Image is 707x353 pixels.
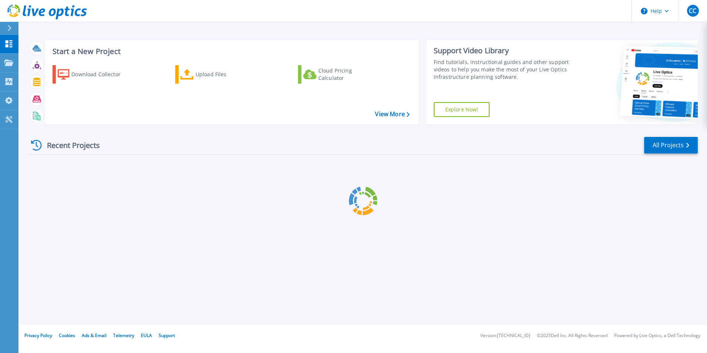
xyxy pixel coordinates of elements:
a: Download Collector [53,65,135,84]
a: Cloud Pricing Calculator [298,65,380,84]
a: Ads & Email [82,332,106,339]
a: All Projects [644,137,698,154]
div: Cloud Pricing Calculator [318,67,378,82]
li: Powered by Live Optics, a Dell Technology [614,333,700,338]
a: View More [375,111,409,118]
li: © 2025 Dell Inc. All Rights Reserved [537,333,608,338]
span: CC [689,8,696,14]
div: Support Video Library [434,46,572,56]
a: Privacy Policy [24,332,52,339]
a: Telemetry [113,332,134,339]
a: Cookies [59,332,75,339]
div: Upload Files [196,67,255,82]
a: Support [159,332,175,339]
div: Find tutorials, instructional guides and other support videos to help you make the most of your L... [434,58,572,81]
div: Recent Projects [28,136,110,154]
li: Version: [TECHNICAL_ID] [480,333,530,338]
h3: Start a New Project [53,47,409,56]
a: Explore Now! [434,102,490,117]
div: Download Collector [71,67,131,82]
a: Upload Files [175,65,258,84]
a: EULA [141,332,152,339]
